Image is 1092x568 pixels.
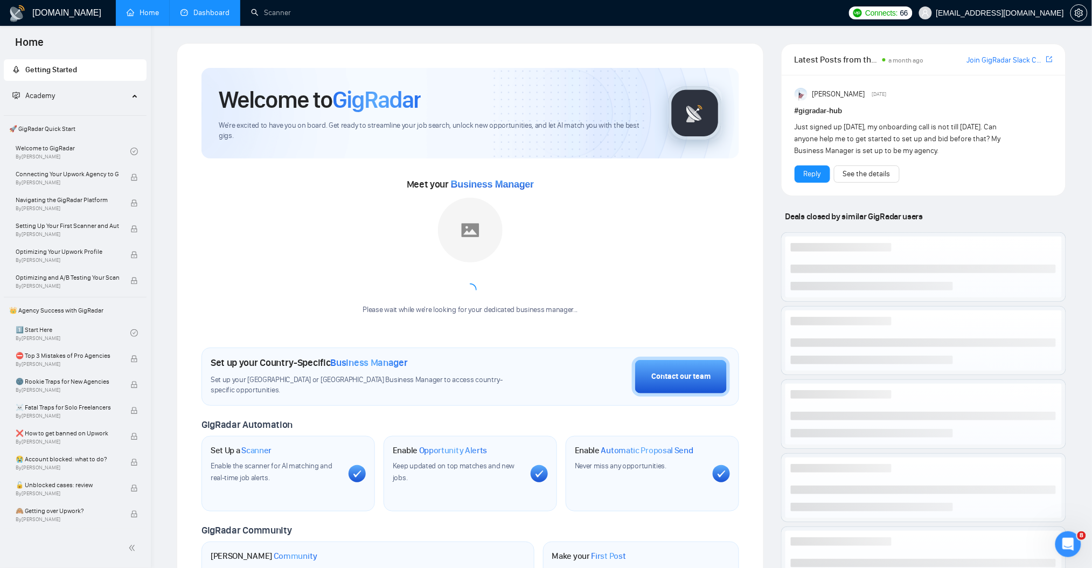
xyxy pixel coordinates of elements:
span: Connects: [865,7,898,19]
span: lock [130,199,138,207]
span: lock [130,459,138,466]
span: export [1046,55,1053,64]
img: upwork-logo.png [853,9,862,17]
span: 🙈 Getting over Upwork? [16,505,119,516]
button: setting [1070,4,1088,22]
span: Optimizing Your Upwork Profile [16,246,119,257]
img: Anisuzzaman Khan [795,88,808,101]
span: lock [130,174,138,181]
span: 🔓 Unblocked cases: review [16,480,119,490]
h1: Make your [552,551,626,562]
span: [PERSON_NAME] [812,88,865,100]
button: See the details [834,165,900,183]
img: placeholder.png [438,198,503,262]
span: Academy [12,91,55,100]
span: lock [130,484,138,492]
span: 66 [900,7,908,19]
a: searchScanner [251,8,291,17]
span: fund-projection-screen [12,92,20,99]
h1: Welcome to [219,85,421,114]
span: By [PERSON_NAME] [16,257,119,264]
span: Enable the scanner for AI matching and real-time job alerts. [211,461,332,482]
span: lock [130,510,138,518]
span: By [PERSON_NAME] [16,205,119,212]
img: gigradar-logo.png [668,86,722,140]
span: Set up your [GEOGRAPHIC_DATA] or [GEOGRAPHIC_DATA] Business Manager to access country-specific op... [211,375,522,396]
span: By [PERSON_NAME] [16,439,119,445]
span: check-circle [130,148,138,155]
a: setting [1070,9,1088,17]
span: First Post [592,551,626,562]
a: dashboardDashboard [180,8,229,17]
div: Contact our team [651,371,711,383]
span: Deals closed by similar GigRadar users [781,207,927,226]
span: Connecting Your Upwork Agency to GigRadar [16,169,119,179]
span: Navigating the GigRadar Platform [16,195,119,205]
span: Business Manager [331,357,408,369]
iframe: Intercom live chat [1055,531,1081,557]
span: Meet your [407,178,534,190]
span: By [PERSON_NAME] [16,490,119,497]
span: 😭 Account blocked: what to do? [16,454,119,465]
span: By [PERSON_NAME] [16,179,119,186]
span: By [PERSON_NAME] [16,283,119,289]
h1: # gigradar-hub [795,105,1053,117]
span: By [PERSON_NAME] [16,361,119,368]
span: Scanner [241,445,272,456]
span: Optimizing and A/B Testing Your Scanner for Better Results [16,272,119,283]
span: a month ago [889,57,924,64]
button: Reply [795,165,830,183]
span: ☠️ Fatal Traps for Solo Freelancers [16,402,119,413]
span: Business Manager [451,179,534,190]
span: GigRadar [332,85,421,114]
span: lock [130,381,138,389]
a: Join GigRadar Slack Community [966,54,1044,66]
span: setting [1071,9,1087,17]
span: We're excited to have you on board. Get ready to streamline your job search, unlock new opportuni... [219,121,651,141]
h1: Enable [393,445,488,456]
span: lock [130,225,138,233]
span: lock [130,277,138,285]
img: logo [9,5,26,22]
h1: Set Up a [211,445,272,456]
span: By [PERSON_NAME] [16,516,119,523]
span: Latest Posts from the GigRadar Community [795,53,879,66]
span: double-left [128,543,139,553]
div: Just signed up [DATE], my onboarding call is not till [DATE]. Can anyone help me to get started t... [795,121,1001,157]
span: By [PERSON_NAME] [16,231,119,238]
span: Setting Up Your First Scanner and Auto-Bidder [16,220,119,231]
a: homeHome [127,8,159,17]
span: By [PERSON_NAME] [16,465,119,471]
h1: Enable [575,445,693,456]
span: By [PERSON_NAME] [16,387,119,393]
span: check-circle [130,329,138,337]
a: See the details [843,168,891,180]
span: Getting Started [25,65,77,74]
span: [DATE] [872,89,886,99]
h1: Set up your Country-Specific [211,357,408,369]
span: ❌ How to get banned on Upwork [16,428,119,439]
div: Please wait while we're looking for your dedicated business manager... [356,305,584,315]
span: ⛔ Top 3 Mistakes of Pro Agencies [16,350,119,361]
span: lock [130,355,138,363]
span: Home [6,34,52,57]
span: lock [130,433,138,440]
a: 1️⃣ Start HereBy[PERSON_NAME] [16,321,130,345]
span: Opportunity Alerts [419,445,488,456]
span: Never miss any opportunities. [575,461,666,470]
span: 🌚 Rookie Traps for New Agencies [16,376,119,387]
span: rocket [12,66,20,73]
span: user [922,9,929,17]
span: lock [130,407,138,414]
a: Reply [804,168,821,180]
button: Contact our team [632,357,730,397]
span: 8 [1077,531,1086,540]
li: Getting Started [4,59,147,81]
span: Academy [25,91,55,100]
span: Community [274,551,317,562]
span: Automatic Proposal Send [601,445,693,456]
h1: [PERSON_NAME] [211,551,317,562]
span: 👑 Agency Success with GigRadar [5,300,145,321]
span: 🚀 GigRadar Quick Start [5,118,145,140]
a: Welcome to GigRadarBy[PERSON_NAME] [16,140,130,163]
